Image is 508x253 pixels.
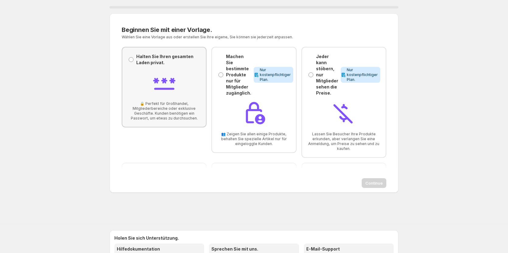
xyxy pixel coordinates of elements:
p: Halten Sie Ihren gesamten Laden privat. [136,54,200,66]
span: Lassen Sie Besucher Ihre Produkte erkunden, aber verlangen Sie eine Anmeldung, um Preise zu sehen... [308,132,380,151]
img: Keep your entire store private [152,71,176,95]
p: Wählen Sie eine Vorlage aus oder erstellen Sie Ihre eigene, Sie können sie jederzeit anpassen. [122,35,337,40]
p: Jeder kann stöbern, nur Mitglieder sehen die Preise. [316,54,338,96]
h3: Sprechen Sie mit uns. [211,246,296,252]
span: Nur kostenpflichtiger Plan. [347,68,378,82]
img: Make specific products members-only [242,101,266,125]
h3: E-Mail-Support [306,246,391,252]
span: 👥 Zeigen Sie allen einige Produkte, behalten Sie spezielle Artikel nur für eingeloggte Kunden. [218,132,290,146]
img: Everyone can browse, only members see prices [332,101,356,125]
h3: Hilfedokumentation [117,246,202,252]
span: Nur kostenpflichtiger Plan. [260,68,291,82]
h2: Holen Sie sich Unterstützung. [114,235,394,241]
span: 🔒 Perfekt für Großhandel, Mitgliederbereiche oder exklusive Geschäfte. Kunden benötigen ein Passw... [128,101,200,121]
span: Beginnen Sie mit einer Vorlage. [122,26,212,33]
p: Machen Sie bestimmte Produkte nur für Mitglieder zugänglich. [226,54,251,96]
